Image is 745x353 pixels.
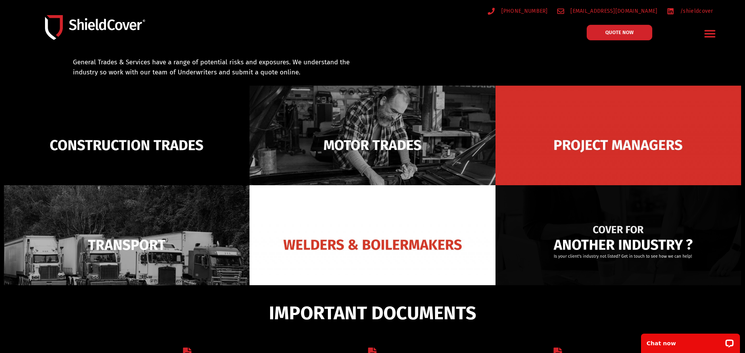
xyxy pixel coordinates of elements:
span: [EMAIL_ADDRESS][DOMAIN_NAME] [568,6,657,16]
span: QUOTE NOW [605,30,634,35]
span: /shieldcover [678,6,713,16]
a: /shieldcover [667,6,713,16]
p: General Trades & Services have a range of potential risks and exposures. We understand the indust... [73,57,362,77]
iframe: LiveChat chat widget [636,329,745,353]
span: [PHONE_NUMBER] [499,6,548,16]
span: IMPORTANT DOCUMENTS [269,306,476,320]
a: [EMAIL_ADDRESS][DOMAIN_NAME] [557,6,658,16]
img: Shield-Cover-Underwriting-Australia-logo-full [45,15,145,40]
div: Menu Toggle [701,24,719,43]
a: QUOTE NOW [587,25,652,40]
a: [PHONE_NUMBER] [488,6,548,16]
